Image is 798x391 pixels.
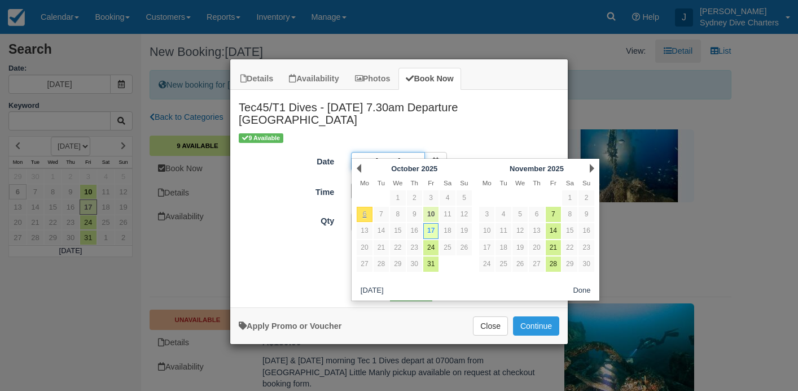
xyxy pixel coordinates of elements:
span: Monday [360,179,369,186]
a: 20 [529,240,544,255]
span: 9 Available [239,133,283,143]
button: [DATE] [356,284,388,298]
a: Photos [348,68,398,90]
a: Book Now [398,68,461,90]
a: 21 [546,240,561,255]
a: 9 [578,207,594,222]
a: Apply Voucher [239,322,341,331]
span: Saturday [444,179,451,186]
label: Qty [230,211,343,227]
a: 4 [440,190,455,206]
div: Item Modal [230,90,568,302]
a: 23 [578,240,594,255]
a: 2 [578,190,594,206]
span: Wednesday [393,179,402,186]
a: 5 [457,190,472,206]
h2: Tec45/T1 Dives - [DATE] 7.30am Departure [GEOGRAPHIC_DATA] [230,90,568,132]
a: 23 [407,240,422,255]
a: 8 [390,207,405,222]
a: 9 [407,207,422,222]
a: Next [590,164,594,173]
a: 15 [390,223,405,238]
span: Friday [550,179,556,186]
a: 30 [578,257,594,272]
a: 25 [496,257,511,272]
a: 19 [512,240,528,255]
a: 12 [512,223,528,238]
a: 14 [374,223,389,238]
a: 14 [546,223,561,238]
a: 15 [562,223,577,238]
span: Tuesday [500,179,507,186]
a: 6 [529,207,544,222]
a: 16 [407,223,422,238]
a: 5 [512,207,528,222]
a: 27 [529,257,544,272]
a: 22 [390,240,405,255]
a: 10 [423,207,439,222]
a: 13 [357,223,372,238]
a: 8 [562,207,577,222]
a: 17 [479,240,494,255]
a: 11 [496,223,511,238]
a: 22 [562,240,577,255]
button: Close [473,316,508,336]
button: Add to Booking [513,316,559,336]
a: 29 [390,257,405,272]
div: : [230,288,568,302]
span: Saturday [566,179,574,186]
a: 1 [390,190,405,206]
a: 28 [546,257,561,272]
label: Date [230,152,343,168]
a: 12 [457,207,472,222]
a: 7 [546,207,561,222]
a: 26 [512,257,528,272]
span: Friday [428,179,434,186]
a: 16 [578,223,594,238]
a: 28 [374,257,389,272]
a: 6 [357,207,372,222]
span: Tuesday [378,179,385,186]
a: 25 [440,240,455,255]
span: November [510,164,545,173]
a: 30 [407,257,422,272]
a: 10 [479,223,494,238]
a: 7 [374,207,389,222]
a: 26 [457,240,472,255]
span: Thursday [410,179,418,186]
span: Sunday [460,179,468,186]
a: 20 [357,240,372,255]
a: 19 [457,223,472,238]
a: 18 [496,240,511,255]
a: 21 [374,240,389,255]
a: 2 [407,190,422,206]
span: Monday [483,179,492,186]
a: 1 [562,190,577,206]
a: 27 [357,257,372,272]
a: 24 [423,240,439,255]
span: 2025 [547,164,564,173]
a: 24 [479,257,494,272]
label: Time [230,183,343,198]
span: October [391,164,419,173]
a: Prev [357,164,361,173]
span: 2025 [421,164,437,173]
button: Done [569,284,595,298]
a: 29 [562,257,577,272]
a: 31 [423,257,439,272]
a: 11 [440,207,455,222]
a: 18 [440,223,455,238]
span: Thursday [533,179,541,186]
a: 3 [479,207,494,222]
a: 4 [496,207,511,222]
a: Details [233,68,280,90]
a: 13 [529,223,544,238]
span: Wednesday [515,179,525,186]
a: Availability [282,68,346,90]
a: 17 [423,223,439,238]
a: 3 [423,190,439,206]
span: Sunday [582,179,590,186]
